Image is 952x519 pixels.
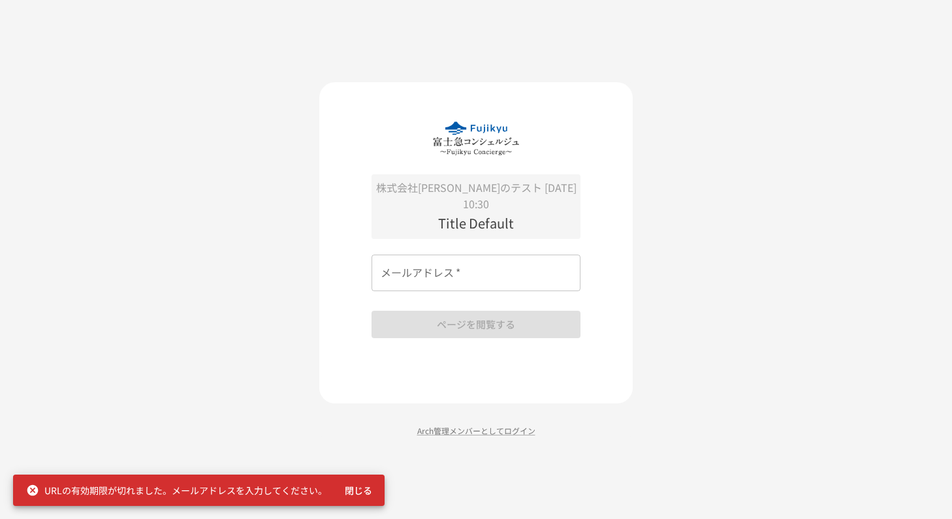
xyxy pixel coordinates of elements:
[26,479,327,502] div: URLの有効期限が切れました。メールアドレスを入力してください。
[319,424,633,437] p: Arch管理メンバーとしてログイン
[372,180,580,213] p: 株式会社[PERSON_NAME]のテスト [DATE] 10:30
[338,479,379,503] button: 閉じる
[372,213,580,234] p: Title Default
[433,121,519,155] img: eQeGXtYPV2fEKIA3pizDiVdzO5gJTl2ahLbsPaD2E4R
